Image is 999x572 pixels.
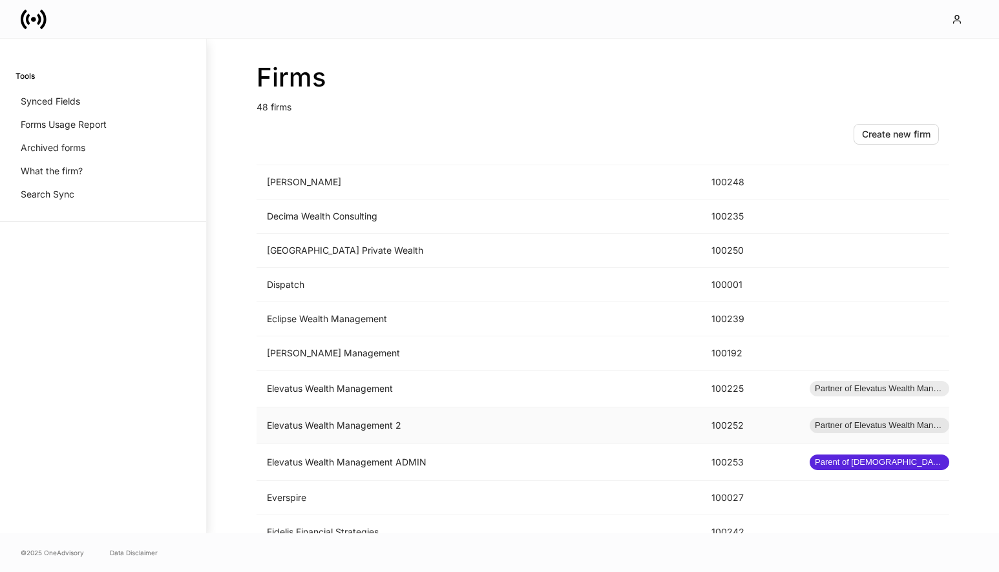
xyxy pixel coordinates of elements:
td: 100192 [701,336,799,371]
p: 48 firms [257,93,949,114]
div: Create new firm [862,128,931,141]
td: 100225 [701,371,799,407]
td: 100027 [701,481,799,515]
td: Eclipse Wealth Management [257,302,701,336]
a: Data Disclaimer [110,547,158,558]
a: Synced Fields [16,90,191,113]
button: Create new firm [854,124,939,145]
a: Search Sync [16,183,191,206]
p: Search Sync [21,188,74,201]
h6: Tools [16,70,35,82]
td: Elevatus Wealth Management [257,371,701,407]
td: Dispatch [257,268,701,302]
h2: Firms [257,62,949,93]
p: Archived forms [21,141,85,154]
td: 100242 [701,515,799,549]
a: Archived forms [16,136,191,159]
td: [GEOGRAPHIC_DATA] Private Wealth [257,234,701,268]
a: Forms Usage Report [16,113,191,136]
td: [PERSON_NAME] [257,165,701,199]
td: Elevatus Wealth Management 2 [257,407,701,444]
span: Parent of [DEMOGRAPHIC_DATA] firms [810,456,949,469]
span: Partner of Elevatus Wealth Management ADMIN [810,419,949,432]
span: Partner of Elevatus Wealth Management ADMIN [810,382,949,395]
td: 100253 [701,444,799,481]
p: What the firm? [21,165,83,178]
td: 100250 [701,234,799,268]
td: 100248 [701,165,799,199]
td: Decima Wealth Consulting [257,199,701,234]
td: 100239 [701,302,799,336]
td: 100252 [701,407,799,444]
td: Everspire [257,481,701,515]
td: Fidelis Financial Strategies [257,515,701,549]
a: What the firm? [16,159,191,183]
td: 100235 [701,199,799,234]
p: Forms Usage Report [21,118,107,131]
td: [PERSON_NAME] Management [257,336,701,371]
td: 100001 [701,268,799,302]
td: Elevatus Wealth Management ADMIN [257,444,701,481]
span: © 2025 OneAdvisory [21,547,84,558]
p: Synced Fields [21,95,80,108]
